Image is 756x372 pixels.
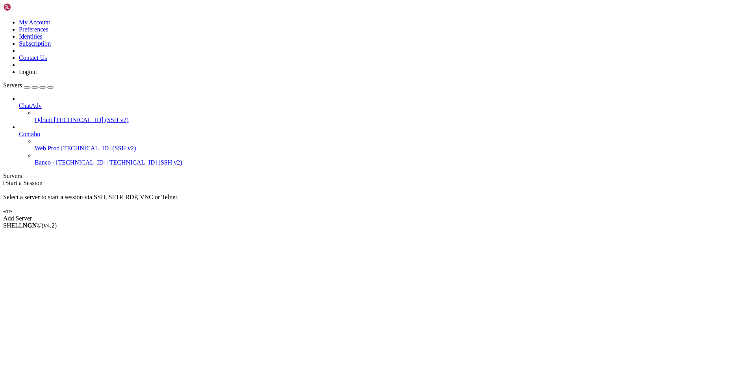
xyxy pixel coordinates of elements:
[3,180,6,186] span: 
[3,82,54,89] a: Servers
[19,131,753,138] a: Contabo
[35,145,753,152] a: Web Prod [TECHNICAL_ID] (SSH v2)
[19,102,753,109] a: ChatAdv
[35,109,753,124] li: Qdrant [TECHNICAL_ID] (SSH v2)
[19,124,753,166] li: Contabo
[35,152,753,166] li: Banco - [TECHNICAL_ID] [TECHNICAL_ID] (SSH v2)
[3,3,48,11] img: Shellngn
[19,26,48,33] a: Preferences
[19,102,42,109] span: ChatAdv
[54,117,128,123] span: [TECHNICAL_ID] (SSH v2)
[19,33,43,40] a: Identities
[19,54,47,61] a: Contact Us
[19,95,753,124] li: ChatAdv
[19,19,50,26] a: My Account
[3,82,22,89] span: Servers
[35,159,106,166] span: Banco - [TECHNICAL_ID]
[3,187,753,215] div: Select a server to start a session via SSH, SFTP, RDP, VNC or Telnet. -or-
[23,222,37,229] b: NGN
[3,215,753,222] div: Add Server
[35,145,59,152] span: Web Prod
[19,131,40,137] span: Contabo
[107,159,182,166] span: [TECHNICAL_ID] (SSH v2)
[35,117,753,124] a: Qdrant [TECHNICAL_ID] (SSH v2)
[19,68,37,75] a: Logout
[3,172,753,180] div: Servers
[3,222,57,229] span: SHELL ©
[19,40,51,47] a: Subscription
[42,222,57,229] span: 4.2.0
[35,117,52,123] span: Qdrant
[61,145,136,152] span: [TECHNICAL_ID] (SSH v2)
[35,138,753,152] li: Web Prod [TECHNICAL_ID] (SSH v2)
[6,180,43,186] span: Start a Session
[35,159,753,166] a: Banco - [TECHNICAL_ID] [TECHNICAL_ID] (SSH v2)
